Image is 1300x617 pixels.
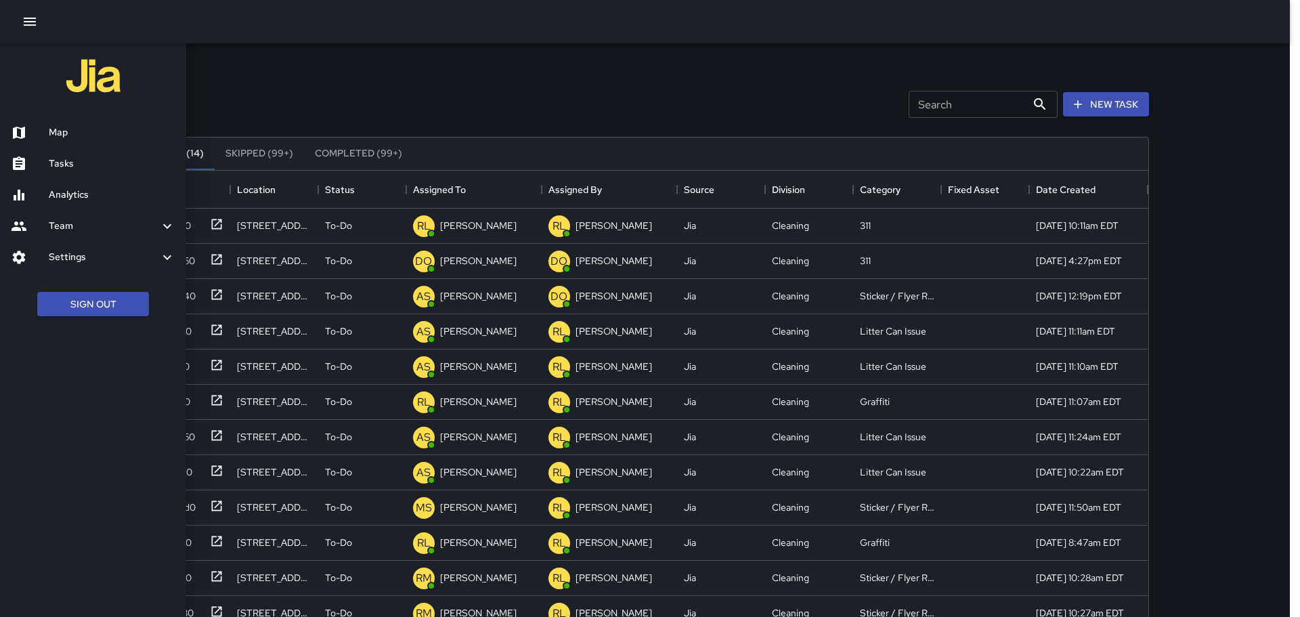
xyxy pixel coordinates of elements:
button: Sign Out [37,292,149,317]
h6: Map [49,125,175,140]
h6: Analytics [49,188,175,203]
h6: Team [49,219,159,234]
h6: Tasks [49,156,175,171]
img: jia-logo [66,49,121,103]
h6: Settings [49,250,159,265]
